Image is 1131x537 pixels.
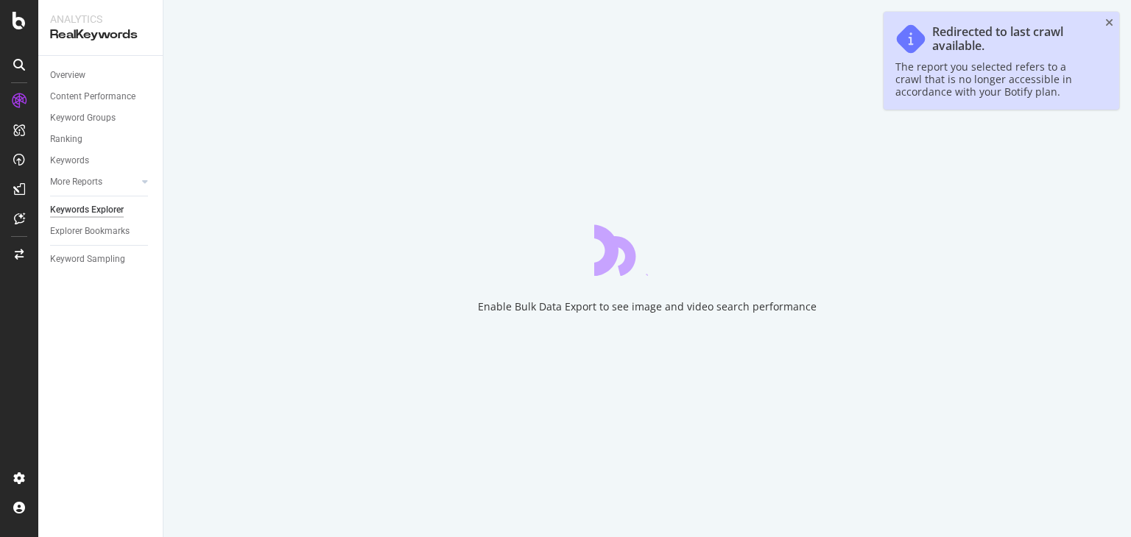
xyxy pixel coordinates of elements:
div: Keywords Explorer [50,202,124,218]
div: Redirected to last crawl available. [932,25,1093,53]
a: Overview [50,68,152,83]
div: Enable Bulk Data Export to see image and video search performance [478,299,817,314]
div: Keyword Sampling [50,252,125,267]
div: Explorer Bookmarks [50,224,130,239]
div: RealKeywords [50,26,151,43]
a: Content Performance [50,89,152,104]
div: Content Performance [50,89,135,104]
a: Keyword Sampling [50,252,152,267]
a: Keywords [50,153,152,168]
div: Keyword Groups [50,110,116,126]
div: Ranking [50,132,82,147]
a: Ranking [50,132,152,147]
a: Keyword Groups [50,110,152,126]
div: close toast [1105,18,1113,28]
a: Keywords Explorer [50,202,152,218]
div: Keywords [50,153,89,168]
div: More Reports [50,174,102,190]
div: Analytics [50,12,151,26]
div: The report you selected refers to a crawl that is no longer accessible in accordance with your Bo... [895,60,1093,98]
div: Overview [50,68,85,83]
div: animation [594,223,700,276]
a: More Reports [50,174,138,190]
a: Explorer Bookmarks [50,224,152,239]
